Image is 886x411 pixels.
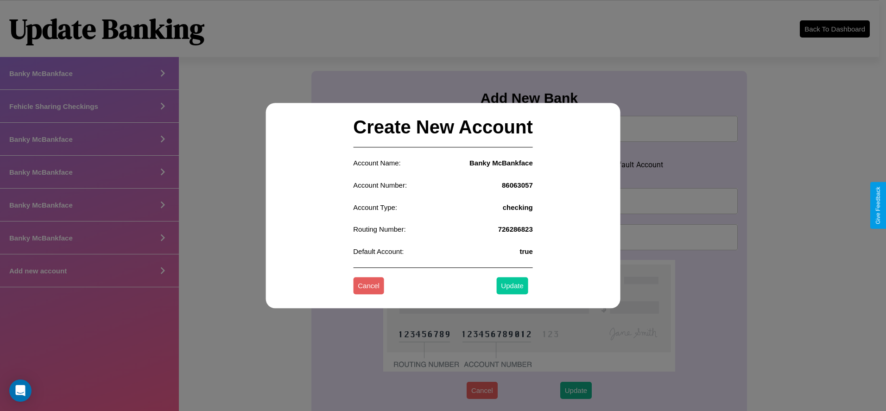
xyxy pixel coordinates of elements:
div: Give Feedback [875,187,881,224]
h4: checking [503,203,533,211]
p: Default Account: [353,245,404,258]
p: Account Number: [353,179,407,191]
button: Update [496,277,528,294]
h2: Create New Account [353,107,533,147]
h4: 86063057 [502,181,533,189]
h4: 726286823 [498,226,533,234]
p: Account Name: [353,157,401,170]
h4: true [519,247,532,255]
p: Account Type: [353,201,397,214]
h4: Banky McBankface [469,159,533,167]
button: Cancel [353,277,384,294]
p: Routing Number: [353,223,405,236]
div: Open Intercom Messenger [9,379,32,402]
